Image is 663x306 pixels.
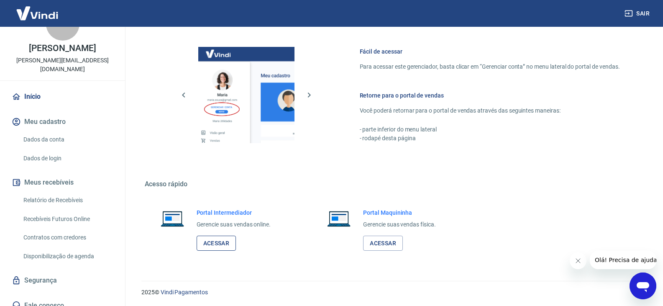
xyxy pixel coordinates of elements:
[630,273,656,299] iframe: Botão para abrir a janela de mensagens
[360,47,620,56] h6: Fácil de acessar
[10,271,115,290] a: Segurança
[198,47,294,143] img: Imagem da dashboard mostrando o botão de gerenciar conta na sidebar no lado esquerdo
[20,192,115,209] a: Relatório de Recebíveis
[197,236,236,251] a: Acessar
[145,180,640,188] h5: Acesso rápido
[161,289,208,296] a: Vindi Pagamentos
[363,220,436,229] p: Gerencie suas vendas física.
[10,0,64,26] img: Vindi
[141,288,643,297] p: 2025 ©
[20,248,115,265] a: Disponibilização de agenda
[10,87,115,106] a: Início
[10,173,115,192] button: Meus recebíveis
[29,44,96,53] p: [PERSON_NAME]
[197,220,271,229] p: Gerencie suas vendas online.
[360,62,620,71] p: Para acessar este gerenciador, basta clicar em “Gerenciar conta” no menu lateral do portal de ven...
[360,91,620,100] h6: Retorne para o portal de vendas
[570,252,586,269] iframe: Fechar mensagem
[363,236,403,251] a: Acessar
[155,208,190,229] img: Imagem de um notebook aberto
[197,208,271,217] h6: Portal Intermediador
[10,113,115,131] button: Meu cadastro
[20,131,115,148] a: Dados da conta
[5,6,70,13] span: Olá! Precisa de ajuda?
[321,208,356,229] img: Imagem de um notebook aberto
[360,134,620,143] p: - rodapé desta página
[20,211,115,228] a: Recebíveis Futuros Online
[360,106,620,115] p: Você poderá retornar para o portal de vendas através das seguintes maneiras:
[20,150,115,167] a: Dados de login
[20,229,115,246] a: Contratos com credores
[7,56,118,74] p: [PERSON_NAME][EMAIL_ADDRESS][DOMAIN_NAME]
[623,6,653,21] button: Sair
[590,251,656,269] iframe: Mensagem da empresa
[363,208,436,217] h6: Portal Maquininha
[360,125,620,134] p: - parte inferior do menu lateral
